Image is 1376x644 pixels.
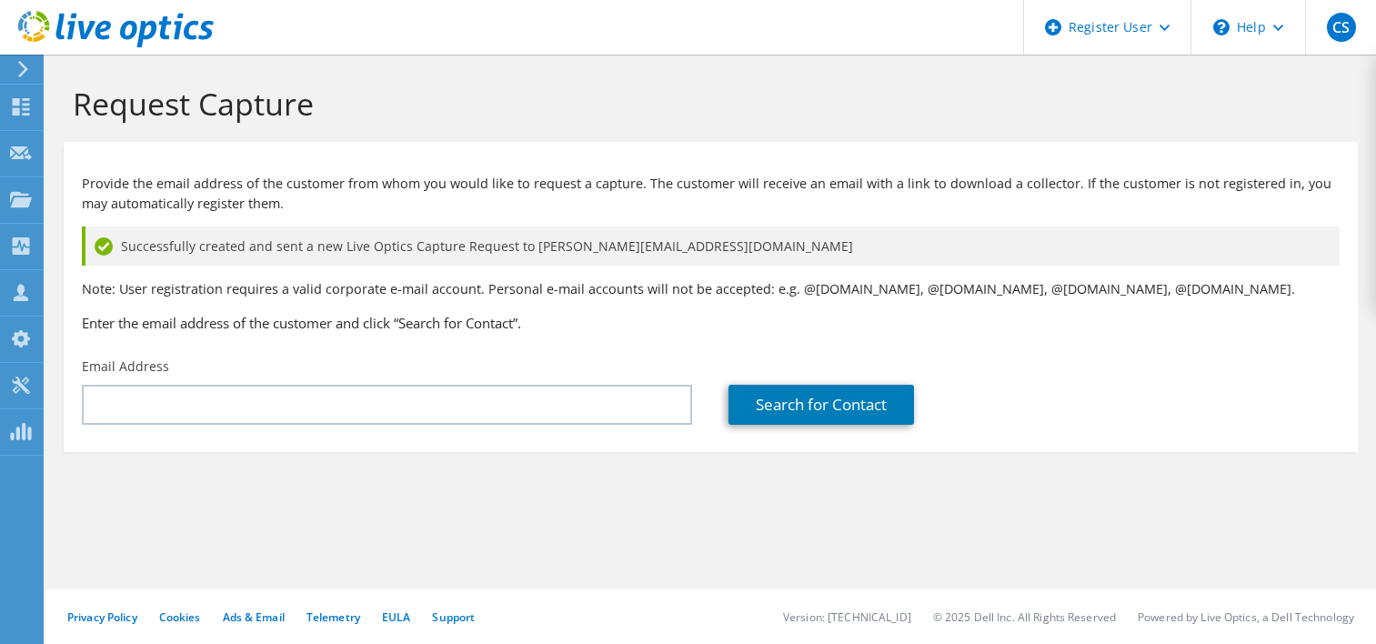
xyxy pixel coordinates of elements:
[1327,13,1356,42] span: CS
[223,609,285,625] a: Ads & Email
[933,609,1116,625] li: © 2025 Dell Inc. All Rights Reserved
[432,609,475,625] a: Support
[82,279,1340,299] p: Note: User registration requires a valid corporate e-mail account. Personal e-mail accounts will ...
[159,609,201,625] a: Cookies
[67,609,137,625] a: Privacy Policy
[1138,609,1354,625] li: Powered by Live Optics, a Dell Technology
[82,174,1340,214] p: Provide the email address of the customer from whom you would like to request a capture. The cust...
[728,385,914,425] a: Search for Contact
[1213,19,1230,35] svg: \n
[121,236,853,257] span: Successfully created and sent a new Live Optics Capture Request to [PERSON_NAME][EMAIL_ADDRESS][D...
[382,609,410,625] a: EULA
[783,609,911,625] li: Version: [TECHNICAL_ID]
[82,313,1340,333] h3: Enter the email address of the customer and click “Search for Contact”.
[82,357,169,376] label: Email Address
[73,85,1340,123] h1: Request Capture
[306,609,360,625] a: Telemetry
